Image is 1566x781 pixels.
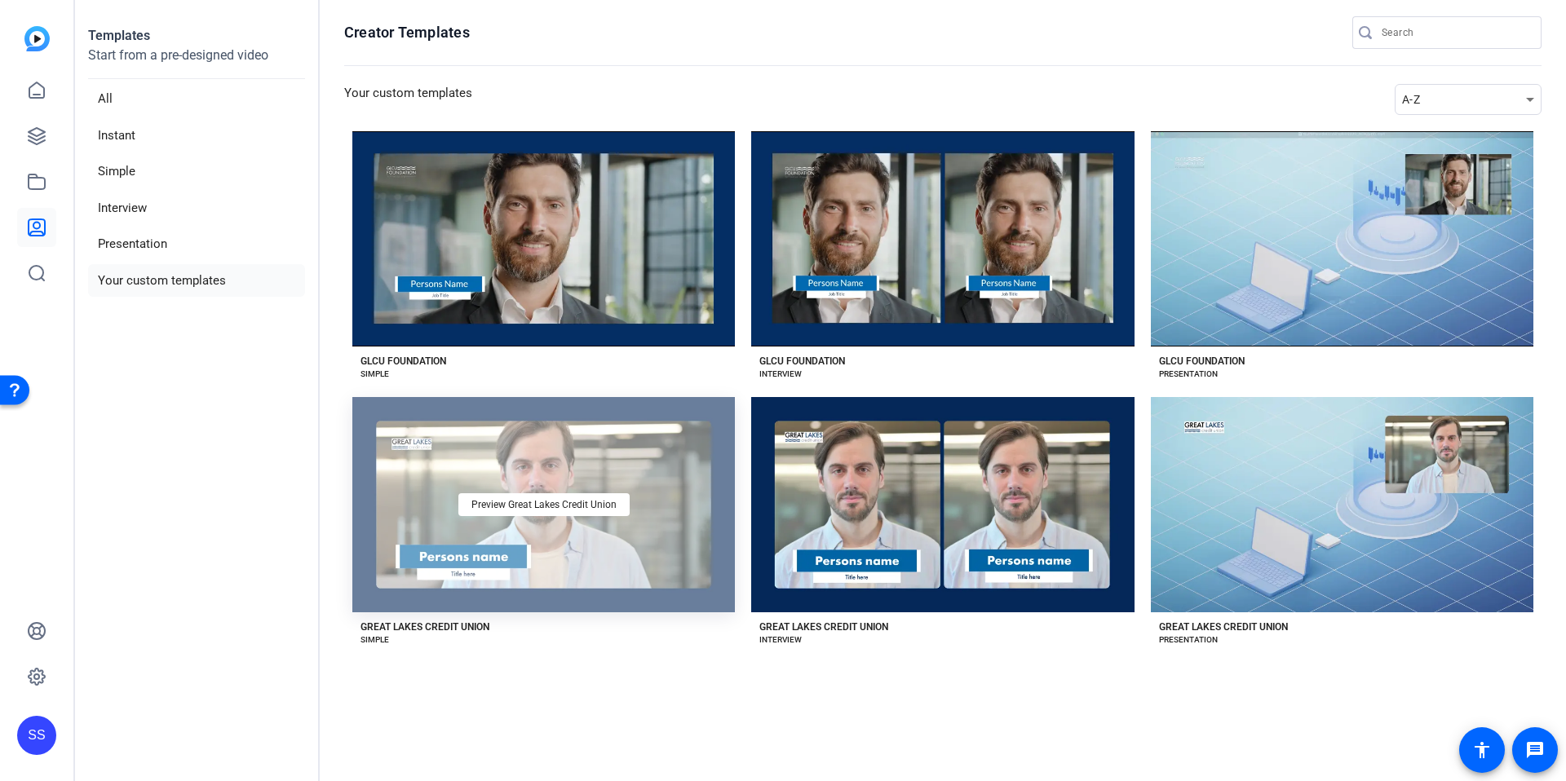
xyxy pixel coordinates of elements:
li: All [88,82,305,116]
div: GREAT LAKES CREDIT UNION [759,620,888,633]
h3: Your custom templates [344,84,472,115]
li: Your custom templates [88,264,305,298]
div: GREAT LAKES CREDIT UNION [1159,620,1288,633]
li: Simple [88,155,305,188]
span: Preview Great Lakes Credit Union [471,500,617,510]
button: Template image [751,131,1134,346]
div: INTERVIEW [759,368,802,381]
mat-icon: accessibility [1472,740,1492,760]
p: Start from a pre-designed video [88,46,305,79]
li: Interview [88,192,305,225]
div: GLCU FOUNDATION [361,355,446,368]
button: Template imagePreview Great Lakes Credit Union [352,397,735,612]
li: Instant [88,119,305,152]
input: Search [1382,23,1528,42]
button: Template image [1151,397,1533,612]
mat-icon: message [1525,740,1545,760]
strong: Templates [88,28,150,43]
div: SIMPLE [361,368,389,381]
span: A-Z [1402,93,1420,106]
div: PRESENTATION [1159,633,1218,646]
div: INTERVIEW [759,633,802,646]
div: GLCU FOUNDATION [1159,355,1245,368]
button: Template image [1151,131,1533,346]
button: Template image [352,131,735,346]
div: GLCU FOUNDATION [759,355,845,368]
div: SS [17,716,56,755]
div: SIMPLE [361,633,389,646]
div: PRESENTATION [1159,368,1218,381]
div: GREAT LAKES CREDIT UNION [361,620,489,633]
h1: Creator Templates [344,23,470,42]
img: blue-gradient.svg [24,26,50,51]
li: Presentation [88,227,305,261]
button: Template image [751,397,1134,612]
